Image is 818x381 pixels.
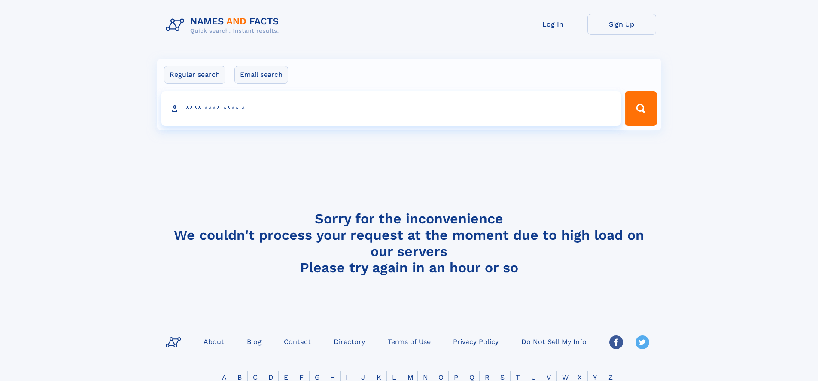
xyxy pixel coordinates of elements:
label: Regular search [164,66,225,84]
a: Log In [519,14,587,35]
a: Sign Up [587,14,656,35]
button: Search Button [625,91,657,126]
a: Privacy Policy [450,335,502,347]
a: Blog [243,335,265,347]
a: Terms of Use [384,335,434,347]
input: search input [161,91,621,126]
img: Logo Names and Facts [162,14,286,37]
img: Twitter [636,335,649,349]
a: Directory [330,335,368,347]
a: About [200,335,228,347]
a: Do Not Sell My Info [518,335,590,347]
label: Email search [234,66,288,84]
a: Contact [280,335,314,347]
h4: Sorry for the inconvenience We couldn't process your request at the moment due to high load on ou... [162,210,656,276]
img: Facebook [609,335,623,349]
